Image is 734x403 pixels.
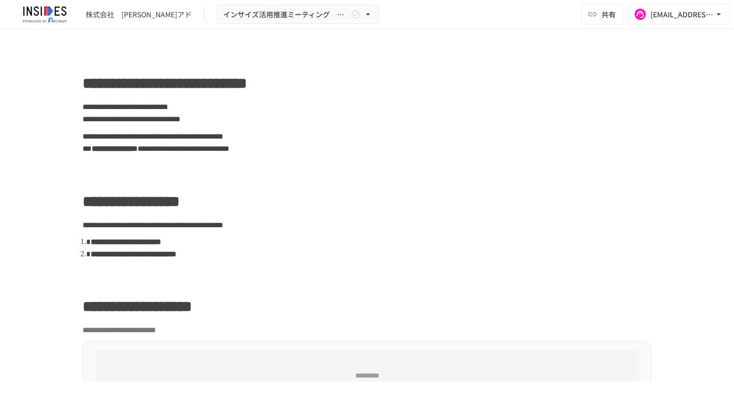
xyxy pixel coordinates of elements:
button: 共有 [581,4,624,24]
span: 共有 [601,9,616,20]
button: [EMAIL_ADDRESS][DOMAIN_NAME] [628,4,730,24]
div: [EMAIL_ADDRESS][DOMAIN_NAME] [650,8,714,21]
button: インサイズ活用推進ミーティング ～1回目～ [217,5,380,24]
img: JmGSPSkPjKwBq77AtHmwC7bJguQHJlCRQfAXtnx4WuV [12,6,77,22]
div: 株式会社 [PERSON_NAME]アド [86,9,192,20]
span: インサイズ活用推進ミーティング ～1回目～ [223,8,349,21]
